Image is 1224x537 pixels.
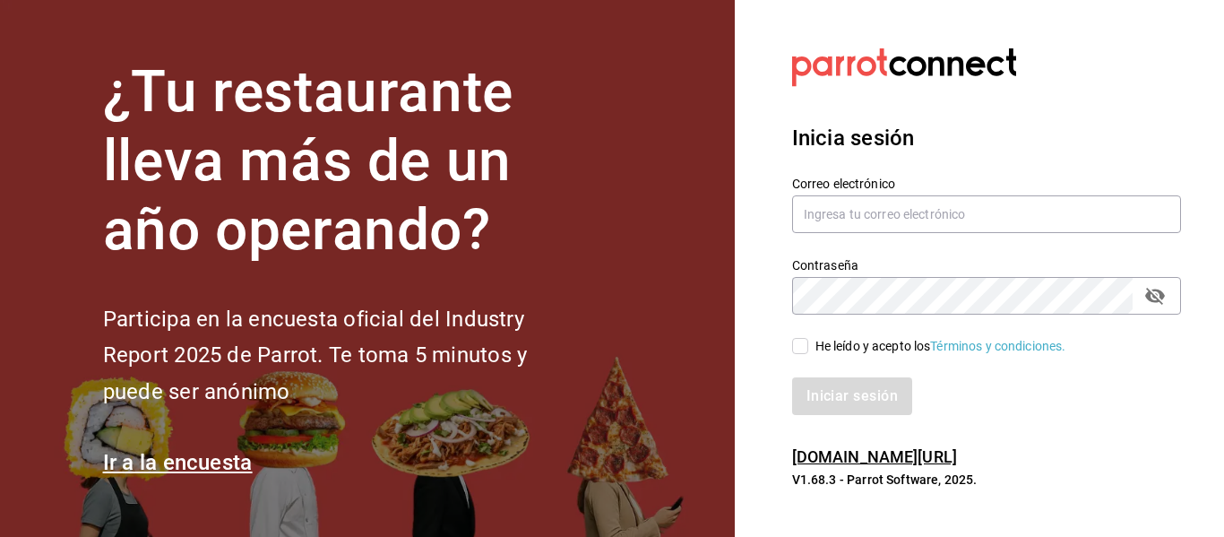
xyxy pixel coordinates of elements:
h3: Inicia sesión [792,122,1181,154]
input: Ingresa tu correo electrónico [792,195,1181,233]
a: Ir a la encuesta [103,450,253,475]
p: V1.68.3 - Parrot Software, 2025. [792,471,1181,489]
label: Correo electrónico [792,178,1181,190]
h2: Participa en la encuesta oficial del Industry Report 2025 de Parrot. Te toma 5 minutos y puede se... [103,301,587,411]
h1: ¿Tu restaurante lleva más de un año operando? [103,58,587,264]
label: Contraseña [792,259,1181,272]
a: Términos y condiciones. [930,339,1065,353]
button: passwordField [1140,281,1170,311]
a: [DOMAIN_NAME][URL] [792,447,957,466]
div: He leído y acepto los [815,337,1066,356]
